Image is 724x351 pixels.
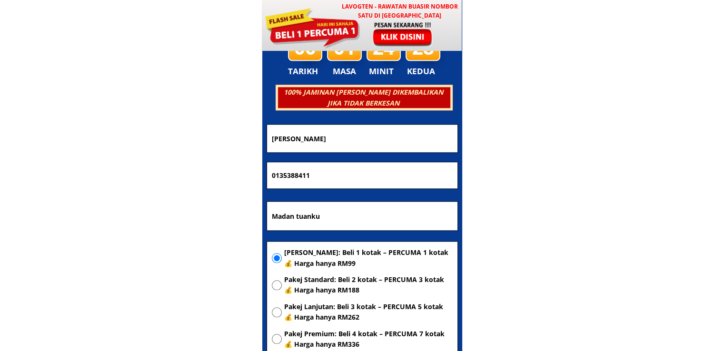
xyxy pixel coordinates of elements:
[328,65,361,78] h3: MASA
[269,162,455,189] input: Nombor Telefon Bimbit
[269,202,455,230] input: Alamat
[277,87,450,108] h3: 100% JAMINAN [PERSON_NAME] DIKEMBALIKAN JIKA TIDAK BERKESAN
[284,329,453,350] span: Pakej Premium: Beli 4 kotak – PERCUMA 7 kotak 💰 Harga hanya RM336
[284,247,453,269] span: [PERSON_NAME]: Beli 1 kotak – PERCUMA 1 kotak 💰 Harga hanya RM99
[269,125,455,152] input: Nama penuh
[407,65,438,78] h3: KEDUA
[284,274,453,296] span: Pakej Standard: Beli 2 kotak – PERCUMA 3 kotak 💰 Harga hanya RM188
[369,65,397,78] h3: MINIT
[288,65,328,78] h3: TARIKH
[337,2,462,20] h3: LAVOGTEN - Rawatan Buasir Nombor Satu di [GEOGRAPHIC_DATA]
[284,302,453,323] span: Pakej Lanjutan: Beli 3 kotak – PERCUMA 5 kotak 💰 Harga hanya RM262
